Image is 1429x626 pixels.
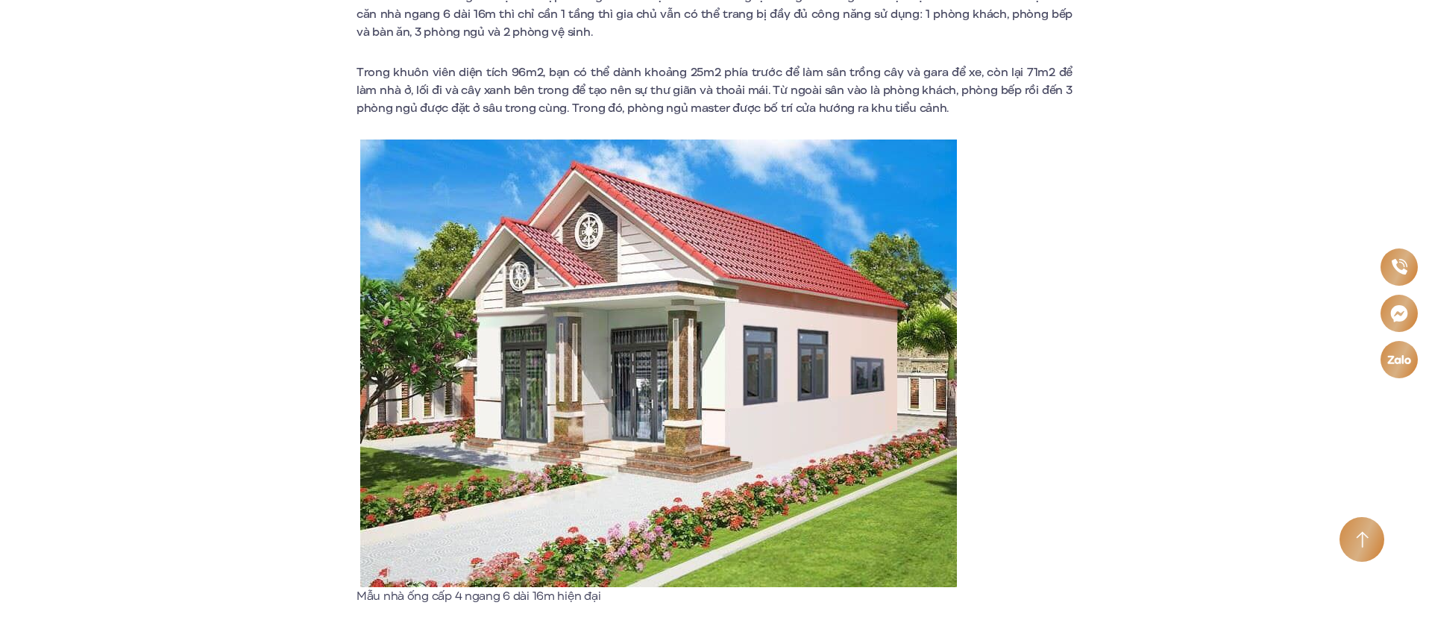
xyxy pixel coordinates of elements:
[572,100,949,116] span: Trong đó, phòng ngủ master được bố trí cửa hướng ra khu tiểu cảnh.
[357,587,961,605] p: Mẫu nhà ống cấp 4 ngang 6 dài 16m hiện đại
[1356,531,1369,548] img: Arrow icon
[1386,355,1411,364] img: Zalo icon
[360,140,957,587] img: Mẫu nhà ống cấp 4 ngang 6 dài 16m hiện đại
[1390,304,1408,322] img: Messenger icon
[1391,259,1407,275] img: Phone icon
[357,64,1072,116] span: Trong khuôn viên diện tích 96m2, bạn có thể dành khoảng 25m2 phía trước để làm sân trồng cây và g...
